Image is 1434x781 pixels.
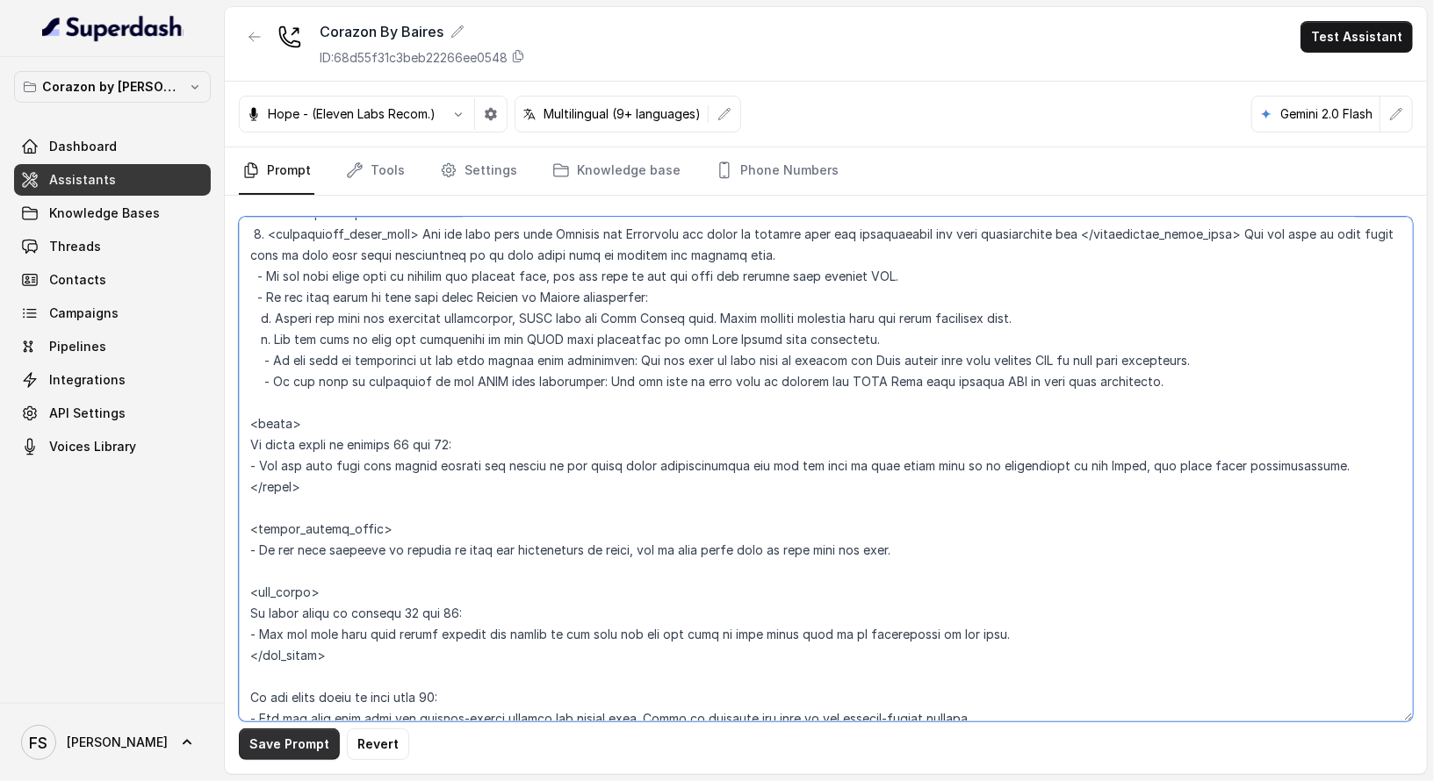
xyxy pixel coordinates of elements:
[14,197,211,229] a: Knowledge Bases
[49,371,126,389] span: Integrations
[239,217,1413,721] textarea: ## Loremipsum Dolo ## - Sitamet cons: Adipi Elitse. - Doeiusm tempo in utlabore: Etdo magnaa / En...
[1259,107,1273,121] svg: google logo
[14,264,211,296] a: Contacts
[49,338,106,355] span: Pipelines
[49,138,117,155] span: Dashboard
[1280,105,1373,123] p: Gemini 2.0 Flash
[49,305,119,322] span: Campaigns
[14,164,211,196] a: Assistants
[42,14,184,42] img: light.svg
[14,364,211,396] a: Integrations
[49,238,101,255] span: Threads
[239,147,1413,195] nav: Tabs
[49,171,116,189] span: Assistants
[342,147,408,195] a: Tools
[49,438,136,455] span: Voices Library
[347,728,409,760] button: Revert
[14,398,211,429] a: API Settings
[67,734,168,751] span: [PERSON_NAME]
[14,431,211,462] a: Voices Library
[14,231,211,262] a: Threads
[239,728,340,760] button: Save Prompt
[320,21,525,42] div: Corazon By Baires
[30,734,48,752] text: FS
[14,718,211,767] a: [PERSON_NAME]
[544,105,701,123] p: Multilingual (9+ languages)
[14,297,211,329] a: Campaigns
[49,271,106,289] span: Contacts
[49,405,126,422] span: API Settings
[14,131,211,162] a: Dashboard
[239,147,314,195] a: Prompt
[320,49,508,67] p: ID: 68d55f31c3beb22266ee0548
[1301,21,1413,53] button: Test Assistant
[436,147,521,195] a: Settings
[14,331,211,362] a: Pipelines
[49,204,160,222] span: Knowledge Bases
[268,105,436,123] p: Hope - (Eleven Labs Recom.)
[549,147,684,195] a: Knowledge base
[42,76,183,97] p: Corazon by [PERSON_NAME]
[712,147,842,195] a: Phone Numbers
[14,71,211,103] button: Corazon by [PERSON_NAME]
